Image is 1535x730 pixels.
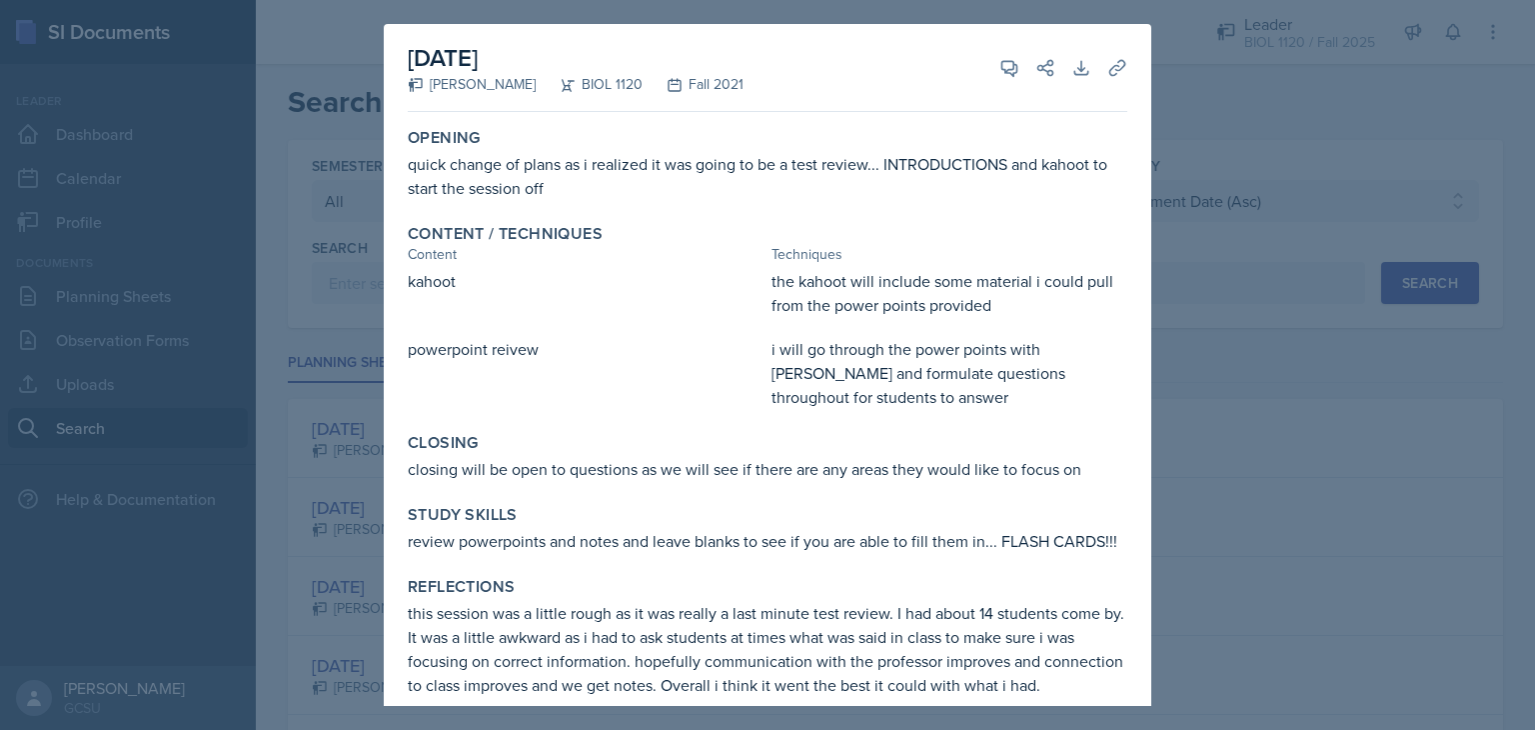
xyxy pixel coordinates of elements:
[408,40,744,76] h2: [DATE]
[408,152,1127,200] div: quick change of plans as i realized it was going to be a test review... INTRODUCTIONS and kahoot ...
[408,457,1127,481] div: closing will be open to questions as we will see if there are any areas they would like to focus on
[408,74,536,95] div: [PERSON_NAME]
[408,224,603,244] label: Content / Techniques
[536,74,643,95] div: BIOL 1120
[643,74,744,95] div: Fall 2021
[408,128,481,148] label: Opening
[771,244,1127,265] div: Techniques
[408,269,764,317] div: kahoot
[408,601,1127,697] div: this session was a little rough as it was really a last minute test review. I had about 14 studen...
[408,577,515,597] label: Reflections
[771,269,1127,317] div: the kahoot will include some material i could pull from the power points provided
[408,337,764,409] div: powerpoint reivew
[771,337,1127,409] div: i will go through the power points with [PERSON_NAME] and formulate questions throughout for stud...
[408,505,518,525] label: Study Skills
[408,244,764,265] div: Content
[408,433,479,453] label: Closing
[408,529,1127,553] div: review powerpoints and notes and leave blanks to see if you are able to fill them in... FLASH CAR...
